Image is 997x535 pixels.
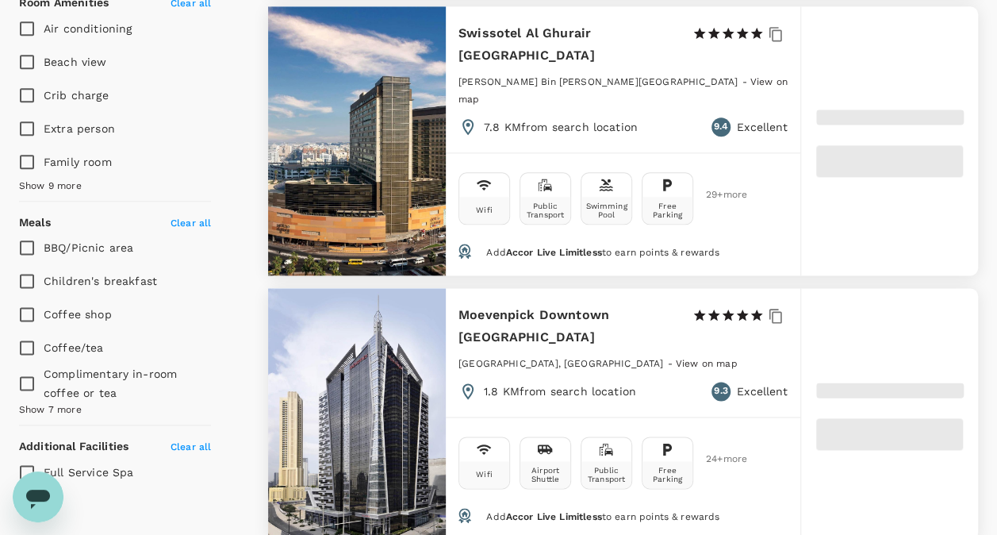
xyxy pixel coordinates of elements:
p: Excellent [737,119,788,135]
span: Accor Live Limitless [506,247,602,258]
div: Wifi [476,470,493,479]
span: BBQ/Picnic area [44,241,133,254]
span: Air conditioning [44,22,132,35]
h6: Additional Facilities [19,438,128,456]
p: 7.8 KM from search location [484,119,638,135]
div: Airport Shuttle [523,466,567,483]
h6: Meals [19,214,51,232]
span: Family room [44,156,112,168]
span: Coffee/tea [44,341,104,354]
div: Swimming Pool [585,202,628,219]
span: 29 + more [706,190,730,200]
span: Add to earn points & rewards [486,511,719,522]
span: Complimentary in-room coffee or tea [44,368,177,399]
span: Add to earn points & rewards [486,247,719,258]
p: Excellent [737,383,788,399]
span: Clear all [171,441,211,452]
span: Beach view [44,56,107,68]
div: Free Parking [646,202,689,219]
h6: Swissotel Al Ghurair [GEOGRAPHIC_DATA] [458,22,680,67]
div: Free Parking [646,466,689,483]
span: Crib charge [44,89,109,102]
span: Extra person [44,122,115,135]
span: - [668,358,676,369]
span: Full Service Spa [44,466,133,479]
span: 24 + more [706,454,730,464]
span: Show 7 more [19,402,82,418]
a: View on map [676,356,738,369]
p: 1.8 KM from search location [484,383,636,399]
span: [PERSON_NAME] Bin [PERSON_NAME][GEOGRAPHIC_DATA] [458,76,738,87]
h6: Moevenpick Downtown [GEOGRAPHIC_DATA] [458,304,680,348]
a: View on map [458,75,788,105]
span: Clear all [171,217,211,229]
span: 9.3 [714,383,727,399]
div: Public Transport [585,466,628,483]
span: Show 9 more [19,179,82,194]
span: Accor Live Limitless [506,511,602,522]
span: View on map [458,76,788,105]
div: Wifi [476,206,493,214]
div: Public Transport [523,202,567,219]
span: [GEOGRAPHIC_DATA], [GEOGRAPHIC_DATA] [458,358,663,369]
span: 9.4 [714,119,728,135]
span: View on map [676,358,738,369]
span: Children's breakfast [44,275,157,287]
span: Coffee shop [44,308,112,321]
iframe: Button to launch messaging window [13,471,63,522]
span: - [742,76,750,87]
